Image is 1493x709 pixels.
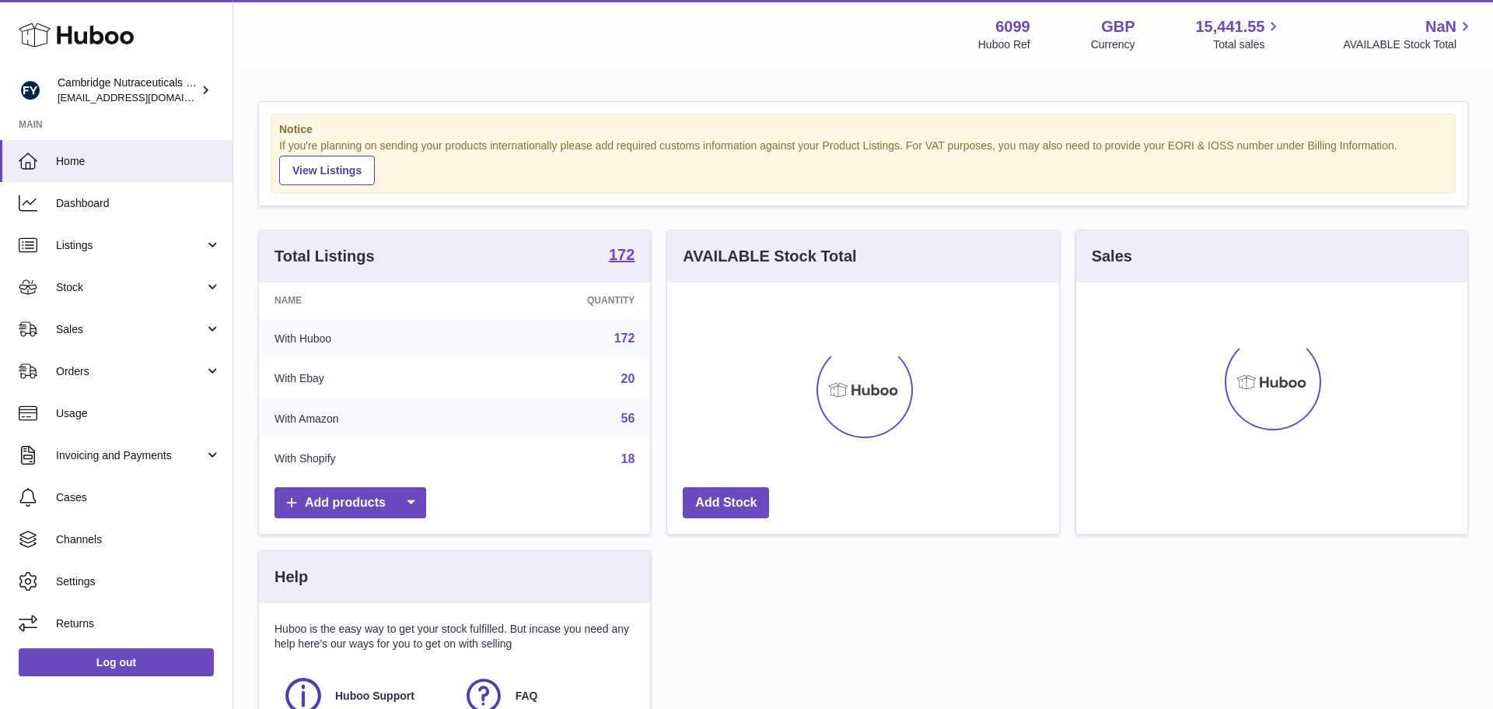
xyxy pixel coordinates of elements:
span: Sales [56,322,205,337]
strong: 172 [609,247,635,262]
strong: 6099 [995,16,1030,37]
span: FAQ [516,689,538,704]
h3: AVAILABLE Stock Total [683,246,856,267]
span: Huboo Support [335,689,414,704]
span: Orders [56,364,205,379]
a: 172 [614,332,635,345]
span: AVAILABLE Stock Total [1343,37,1474,52]
p: Huboo is the easy way to get your stock fulfilled. But incase you need any help here's our ways f... [274,622,635,651]
h3: Help [274,567,308,588]
a: NaN AVAILABLE Stock Total [1343,16,1474,52]
span: Dashboard [56,196,221,211]
td: With Ebay [259,359,473,399]
span: Settings [56,574,221,589]
span: Usage [56,406,221,421]
span: Stock [56,280,205,295]
a: Add products [274,487,426,519]
span: Invoicing and Payments [56,448,205,463]
h3: Sales [1092,246,1132,267]
h3: Total Listings [274,246,375,267]
strong: Notice [279,122,1447,137]
a: 172 [609,247,635,265]
div: If you're planning on sending your products internationally please add required customs informati... [279,139,1447,185]
span: Listings [56,238,205,253]
a: 56 [621,412,635,425]
td: With Huboo [259,318,473,359]
div: Huboo Ref [978,37,1030,52]
a: 20 [621,372,635,385]
span: Total sales [1213,37,1282,52]
span: [EMAIL_ADDRESS][DOMAIN_NAME] [58,91,229,104]
span: Home [56,154,221,169]
img: internalAdmin-6099@internal.huboo.com [19,79,42,102]
span: NaN [1425,16,1456,37]
a: Log out [19,648,214,676]
td: With Shopify [259,439,473,479]
a: Add Stock [683,487,769,519]
td: With Amazon [259,398,473,439]
th: Name [259,283,473,318]
a: 15,441.55 Total sales [1195,16,1282,52]
th: Quantity [473,283,650,318]
strong: GBP [1101,16,1135,37]
span: Returns [56,616,221,631]
span: Channels [56,532,221,547]
div: Currency [1091,37,1135,52]
a: View Listings [279,156,375,185]
span: Cases [56,490,221,505]
div: Cambridge Nutraceuticals Ltd [58,75,198,105]
a: 18 [621,452,635,465]
span: 15,441.55 [1195,16,1264,37]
